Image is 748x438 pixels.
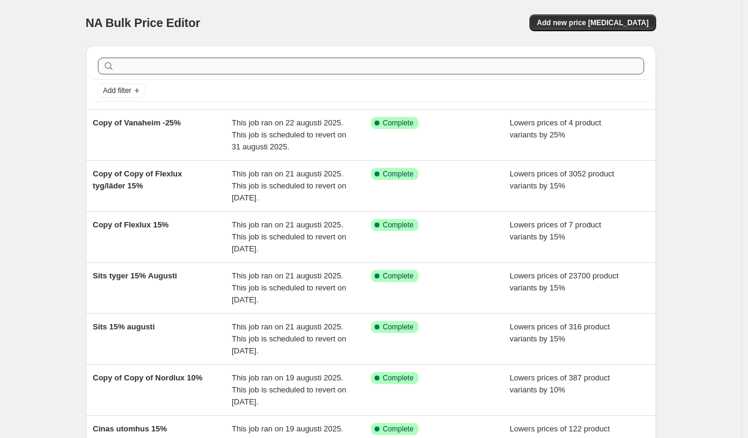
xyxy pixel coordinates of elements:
span: Copy of Copy of Flexlux tyg/läder 15% [93,169,182,190]
span: Complete [383,424,414,434]
span: Complete [383,322,414,332]
span: Complete [383,271,414,281]
span: This job ran on 21 augusti 2025. This job is scheduled to revert on [DATE]. [232,271,346,304]
span: Cinas utomhus 15% [93,424,167,433]
span: Lowers prices of 7 product variants by 15% [510,220,601,241]
span: Complete [383,169,414,179]
span: This job ran on 19 augusti 2025. This job is scheduled to revert on [DATE]. [232,373,346,406]
span: Complete [383,373,414,383]
span: Complete [383,118,414,128]
span: Sits tyger 15% Augusti [93,271,177,280]
span: Lowers prices of 387 product variants by 10% [510,373,610,394]
span: This job ran on 22 augusti 2025. This job is scheduled to revert on 31 augusti 2025. [232,118,346,151]
span: Complete [383,220,414,230]
span: Copy of Copy of Nordlux 10% [93,373,203,382]
span: NA Bulk Price Editor [86,16,201,29]
span: Lowers prices of 4 product variants by 25% [510,118,601,139]
button: Add new price [MEDICAL_DATA] [529,14,656,31]
button: Add filter [98,83,146,98]
span: Add filter [103,86,131,95]
span: Sits 15% augusti [93,322,155,331]
span: Copy of Vanaheim -25% [93,118,181,127]
span: Copy of Flexlux 15% [93,220,169,229]
span: This job ran on 21 augusti 2025. This job is scheduled to revert on [DATE]. [232,220,346,253]
span: Lowers prices of 23700 product variants by 15% [510,271,618,292]
span: This job ran on 21 augusti 2025. This job is scheduled to revert on [DATE]. [232,322,346,355]
span: This job ran on 21 augusti 2025. This job is scheduled to revert on [DATE]. [232,169,346,202]
span: Add new price [MEDICAL_DATA] [537,18,648,28]
span: Lowers prices of 3052 product variants by 15% [510,169,614,190]
span: Lowers prices of 316 product variants by 15% [510,322,610,343]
